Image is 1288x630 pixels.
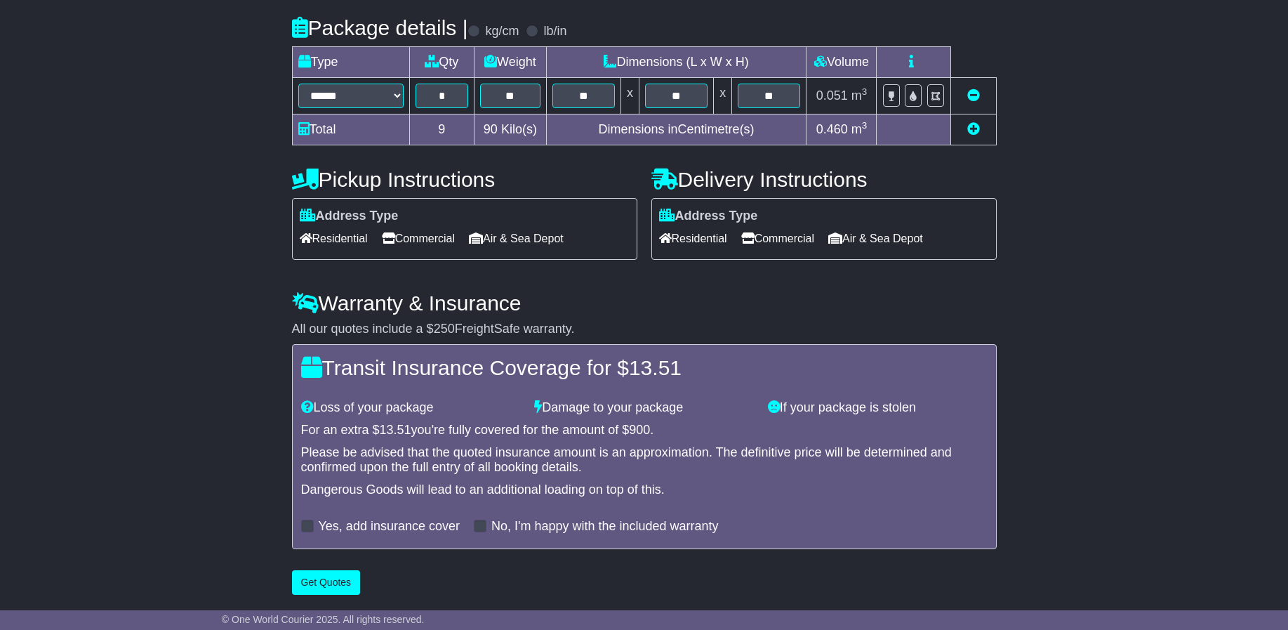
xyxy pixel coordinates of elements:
span: Air & Sea Depot [469,228,564,249]
span: 0.051 [816,88,848,103]
label: lb/in [543,24,566,39]
td: Dimensions (L x W x H) [546,47,806,78]
h4: Package details | [292,16,468,39]
td: Kilo(s) [474,114,547,145]
span: 900 [629,423,650,437]
div: Dangerous Goods will lead to an additional loading on top of this. [301,483,988,498]
div: All our quotes include a $ FreightSafe warranty. [292,322,997,337]
td: Total [292,114,409,145]
div: Please be advised that the quoted insurance amount is an approximation. The definitive price will... [301,445,988,475]
span: 13.51 [380,423,411,437]
td: x [714,78,732,114]
sup: 3 [862,120,868,131]
span: 90 [484,122,498,136]
h4: Pickup Instructions [292,168,637,191]
label: Yes, add insurance cover [319,519,460,534]
div: If your package is stolen [761,400,995,416]
span: 250 [434,322,455,336]
label: kg/cm [485,24,519,39]
span: Commercial [382,228,455,249]
span: m [851,122,868,136]
td: 9 [409,114,474,145]
span: m [851,88,868,103]
td: Dimensions in Centimetre(s) [546,114,806,145]
span: 0.460 [816,122,848,136]
label: Address Type [300,209,399,224]
span: Residential [300,228,368,249]
a: Add new item [967,122,980,136]
span: Air & Sea Depot [828,228,923,249]
div: Loss of your package [294,400,528,416]
td: Weight [474,47,547,78]
span: Residential [659,228,727,249]
label: No, I'm happy with the included warranty [491,519,719,534]
span: © One World Courier 2025. All rights reserved. [222,614,425,625]
div: Damage to your package [527,400,761,416]
span: Commercial [741,228,814,249]
h4: Transit Insurance Coverage for $ [301,356,988,379]
sup: 3 [862,86,868,97]
td: x [620,78,639,114]
button: Get Quotes [292,570,361,595]
td: Qty [409,47,474,78]
label: Address Type [659,209,758,224]
span: 13.51 [629,356,682,379]
td: Volume [806,47,877,78]
td: Type [292,47,409,78]
h4: Warranty & Insurance [292,291,997,315]
div: For an extra $ you're fully covered for the amount of $ . [301,423,988,438]
a: Remove this item [967,88,980,103]
h4: Delivery Instructions [651,168,997,191]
